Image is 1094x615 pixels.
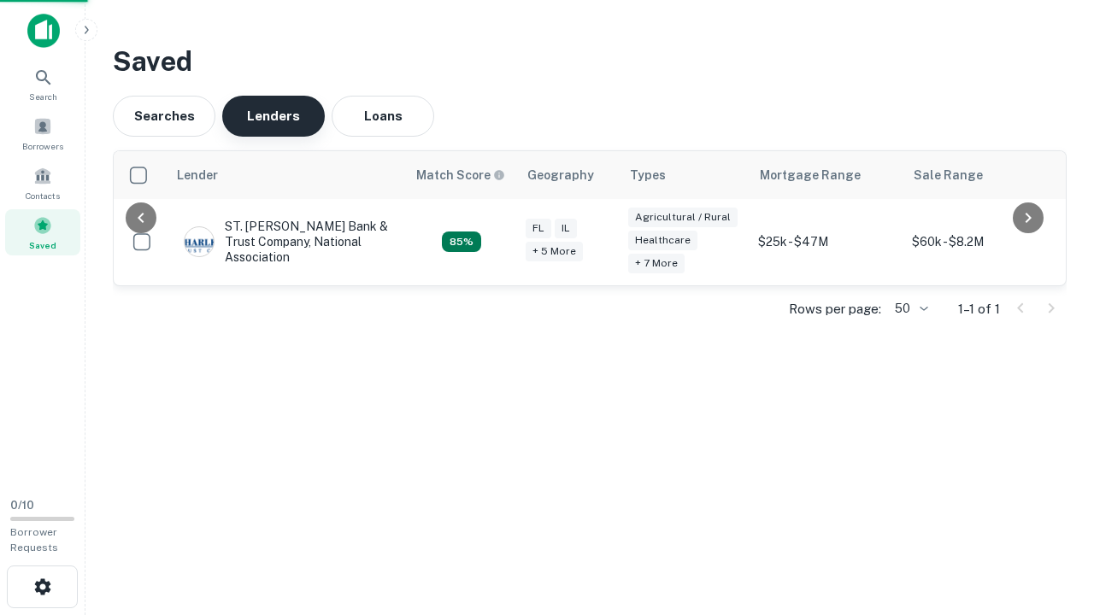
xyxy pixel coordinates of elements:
[628,254,685,273] div: + 7 more
[903,151,1057,199] th: Sale Range
[630,165,666,185] div: Types
[5,160,80,206] a: Contacts
[10,499,34,512] span: 0 / 10
[903,199,1057,285] td: $60k - $8.2M
[620,151,750,199] th: Types
[10,526,58,553] span: Borrower Requests
[27,14,60,48] img: capitalize-icon.png
[628,231,697,250] div: Healthcare
[789,299,881,319] p: Rows per page:
[958,299,1000,319] p: 1–1 of 1
[416,166,502,184] h6: Match Score
[167,151,406,199] th: Lender
[750,151,903,199] th: Mortgage Range
[185,227,214,256] img: picture
[555,219,577,238] div: IL
[29,90,57,103] span: Search
[1009,478,1094,560] iframe: Chat Widget
[628,208,738,227] div: Agricultural / Rural
[22,139,63,153] span: Borrowers
[760,165,861,185] div: Mortgage Range
[526,219,551,238] div: FL
[26,189,60,202] span: Contacts
[527,165,594,185] div: Geography
[332,96,434,137] button: Loans
[517,151,620,199] th: Geography
[184,219,389,266] div: ST. [PERSON_NAME] Bank & Trust Company, National Association
[914,165,983,185] div: Sale Range
[113,96,215,137] button: Searches
[5,209,80,255] a: Saved
[888,296,931,321] div: 50
[29,238,56,252] span: Saved
[442,231,481,252] div: Capitalize uses an advanced AI algorithm to match your search with the best lender. The match sco...
[113,41,1067,82] h3: Saved
[750,199,903,285] td: $25k - $47M
[526,242,583,261] div: + 5 more
[406,151,517,199] th: Capitalize uses an advanced AI algorithm to match your search with the best lender. The match sco...
[5,110,80,156] a: Borrowers
[222,96,325,137] button: Lenders
[416,166,505,184] div: Capitalize uses an advanced AI algorithm to match your search with the best lender. The match sco...
[5,61,80,107] a: Search
[177,165,218,185] div: Lender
